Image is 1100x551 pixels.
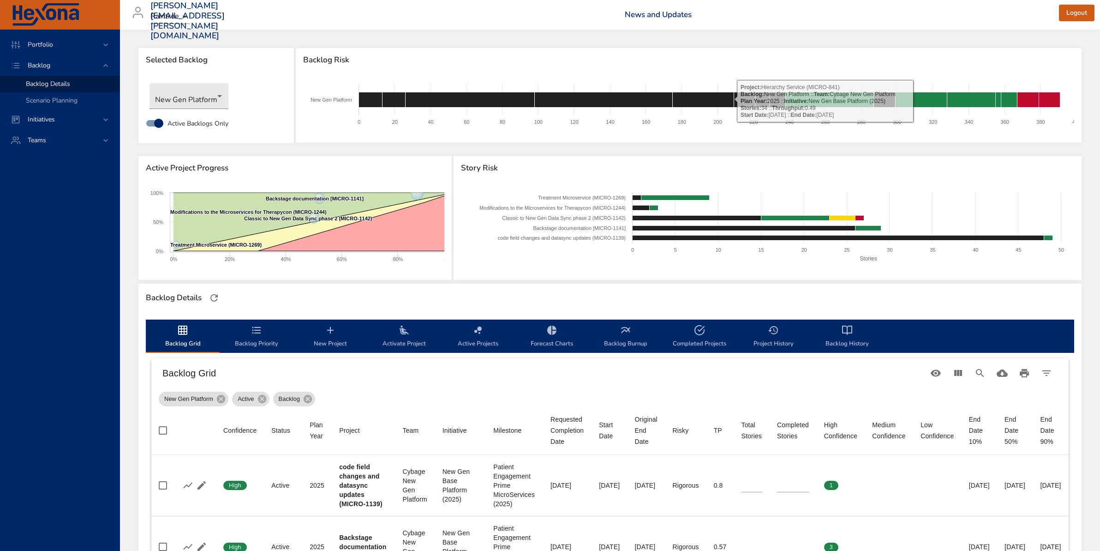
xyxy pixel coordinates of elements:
[20,115,62,124] span: Initiatives
[1013,362,1035,384] button: Print
[150,1,225,41] h3: [PERSON_NAME][EMAIL_ADDRESS][PERSON_NAME][DOMAIN_NAME]
[741,419,762,442] div: Total Stories
[266,196,364,201] text: Backstage documentation [MICRO-1141]
[461,163,1074,173] span: Story Risk
[273,392,315,406] div: Backlog
[167,119,228,128] span: Active Backlogs Only
[20,61,58,70] span: Backlog
[150,9,190,24] div: Raintree
[969,414,990,447] div: End Date 10%
[929,119,937,125] text: 320
[444,256,457,262] text: 100%
[223,481,247,490] span: High
[844,247,849,253] text: 25
[872,419,906,442] span: Medium Confidence
[824,419,858,442] div: High Confidence
[1066,7,1087,19] span: Logout
[973,247,978,253] text: 40
[969,481,990,490] div: [DATE]
[714,425,722,436] div: TP
[339,463,383,508] b: code field changes and datasync updates (MICRO-1139)
[393,256,403,262] text: 80%
[493,425,521,436] div: Sort
[402,425,418,436] div: Sort
[149,83,228,109] div: New Gen Platform
[672,425,688,436] div: Risky
[232,392,269,406] div: Active
[497,235,626,241] text: code field changes and datasync updates (MICRO-1139)
[599,419,620,442] div: Start Date
[159,392,228,406] div: New Gen Platform
[195,478,209,492] button: Edit Project Details
[534,119,543,125] text: 100
[281,256,291,262] text: 40%
[599,419,620,442] div: Sort
[672,425,699,436] span: Risky
[447,325,509,349] span: Active Projects
[921,419,954,442] div: Sort
[550,481,584,490] div: [DATE]
[428,119,434,125] text: 40
[742,325,805,349] span: Project History
[339,425,388,436] span: Project
[634,414,658,447] div: Sort
[969,362,991,384] button: Search
[921,419,954,442] div: Low Confidence
[162,366,925,381] h6: Backlog Grid
[741,419,762,442] div: Sort
[533,225,626,231] text: Backstage documentation [MICRO-1141]
[310,419,324,442] div: Sort
[1040,481,1061,490] div: [DATE]
[801,247,807,253] text: 20
[925,362,947,384] button: Standard Views
[170,256,177,262] text: 0%
[821,119,830,125] text: 260
[442,425,478,436] span: Initiative
[1040,414,1061,447] div: End Date 90%
[668,325,731,349] span: Completed Projects
[442,425,467,436] div: Initiative
[303,55,1074,65] span: Backlog Risk
[634,414,658,447] div: Original End Date
[1004,481,1025,490] div: [DATE]
[930,247,935,253] text: 35
[170,242,262,248] text: Treatment Microservice (MICRO-1269)
[223,425,257,436] div: Confidence
[150,190,163,196] text: 100%
[339,425,360,436] div: Project
[225,325,288,349] span: Backlog Priority
[550,414,584,447] span: Requested Completion Date
[271,425,295,436] span: Status
[777,419,809,442] div: Completed Stories
[20,136,54,145] span: Teams
[146,163,444,173] span: Active Project Progress
[947,362,969,384] button: View Columns
[860,255,877,262] text: Stories
[824,481,838,490] span: 1
[500,119,505,125] text: 80
[442,467,478,504] div: New Gen Base Platform (2025)
[816,325,879,349] span: Backlog History
[373,325,436,349] span: Activate Project
[714,119,722,125] text: 200
[271,481,295,490] div: Active
[965,119,973,125] text: 340
[402,425,427,436] span: Team
[181,478,195,492] button: Show Burnup
[225,256,235,262] text: 20%
[299,325,362,349] span: New Project
[625,9,692,20] a: News and Updates
[550,414,584,447] div: Sort
[674,247,677,253] text: 5
[358,119,360,125] text: 0
[207,291,221,305] button: Refresh Page
[223,425,257,436] div: Sort
[153,219,163,225] text: 50%
[337,256,347,262] text: 60%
